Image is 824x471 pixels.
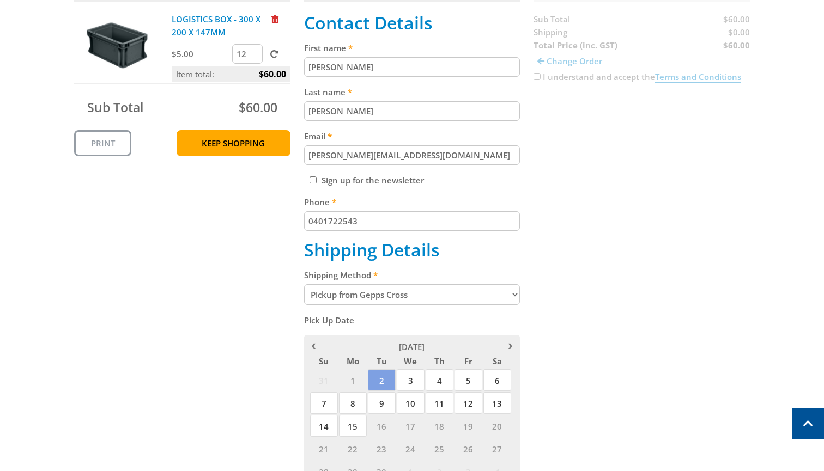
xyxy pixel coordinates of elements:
span: 25 [426,438,453,460]
input: Please enter your first name. [304,57,520,77]
a: Print [74,130,131,156]
span: 12 [455,392,482,414]
span: 26 [455,438,482,460]
img: LOGISTICS BOX - 300 X 200 X 147MM [84,13,150,78]
span: 15 [339,415,367,437]
span: 19 [455,415,482,437]
span: 31 [310,369,338,391]
span: 11 [426,392,453,414]
label: Last name [304,85,520,99]
span: $60.00 [259,66,286,82]
span: Sa [483,354,511,368]
input: Please enter your telephone number. [304,211,520,231]
p: $5.00 [172,47,230,60]
label: Phone [304,195,520,209]
span: 6 [483,369,511,391]
span: 10 [397,392,425,414]
span: Mo [339,354,367,368]
span: 1 [339,369,367,391]
span: Sub Total [87,99,143,116]
h2: Contact Details [304,13,520,33]
span: 23 [368,438,396,460]
span: Fr [455,354,482,368]
span: 8 [339,392,367,414]
label: Pick Up Date [304,314,520,327]
span: 4 [426,369,453,391]
span: 13 [483,392,511,414]
span: 16 [368,415,396,437]
label: Sign up for the newsletter [322,175,424,186]
h2: Shipping Details [304,240,520,260]
span: We [397,354,425,368]
a: LOGISTICS BOX - 300 X 200 X 147MM [172,14,260,38]
span: 17 [397,415,425,437]
input: Please enter your last name. [304,101,520,121]
span: 9 [368,392,396,414]
span: 2 [368,369,396,391]
span: 5 [455,369,482,391]
span: 7 [310,392,338,414]
input: Please enter your email address. [304,145,520,165]
select: Please select a shipping method. [304,284,520,305]
span: 22 [339,438,367,460]
span: 27 [483,438,511,460]
a: Remove from cart [271,14,278,25]
span: 3 [397,369,425,391]
span: Th [426,354,453,368]
span: 20 [483,415,511,437]
p: Item total: [172,66,290,82]
label: Shipping Method [304,268,520,282]
a: Keep Shopping [177,130,290,156]
label: First name [304,41,520,54]
span: 24 [397,438,425,460]
span: $60.00 [239,99,277,116]
span: Tu [368,354,396,368]
label: Email [304,130,520,143]
span: 21 [310,438,338,460]
span: Su [310,354,338,368]
span: [DATE] [399,341,425,352]
span: 14 [310,415,338,437]
span: 18 [426,415,453,437]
